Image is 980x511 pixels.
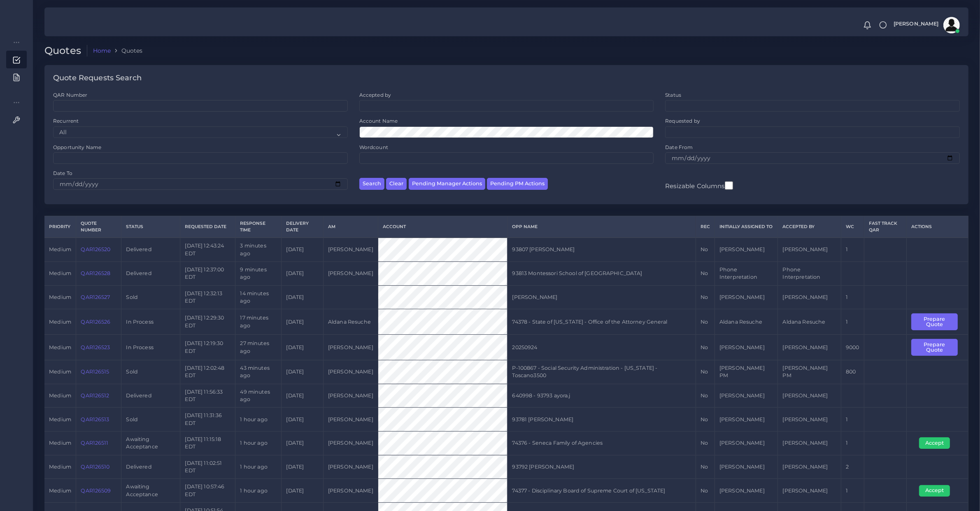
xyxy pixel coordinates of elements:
[919,440,956,446] a: Accept
[778,216,841,238] th: Accepted by
[49,344,71,350] span: medium
[778,238,841,261] td: [PERSON_NAME]
[93,47,111,55] a: Home
[778,455,841,479] td: [PERSON_NAME]
[919,487,956,493] a: Accept
[180,261,235,285] td: [DATE] 12:37:00 EDT
[180,455,235,479] td: [DATE] 11:02:51 EDT
[121,335,180,360] td: In Process
[282,384,324,408] td: [DATE]
[841,360,864,384] td: 800
[81,369,109,375] a: QAR126515
[111,47,142,55] li: Quotes
[919,437,950,449] button: Accept
[81,319,110,325] a: QAR126526
[121,285,180,309] td: Sold
[180,432,235,455] td: [DATE] 11:15:18 EDT
[121,216,180,238] th: Status
[715,335,778,360] td: [PERSON_NAME]
[282,309,324,335] td: [DATE]
[49,369,71,375] span: medium
[507,216,696,238] th: Opp Name
[507,309,696,335] td: 74378 - State of [US_STATE] - Office of the Attorney General
[81,246,110,252] a: QAR126520
[715,216,778,238] th: Initially Assigned to
[121,309,180,335] td: In Process
[359,117,398,124] label: Account Name
[841,408,864,432] td: 1
[323,309,378,335] td: Aldana Resuche
[778,309,841,335] td: Aldana Resuche
[778,479,841,503] td: [PERSON_NAME]
[507,261,696,285] td: 93813 Montessori School of [GEOGRAPHIC_DATA]
[323,360,378,384] td: [PERSON_NAME]
[121,455,180,479] td: Delivered
[696,432,715,455] td: No
[715,285,778,309] td: [PERSON_NAME]
[53,74,142,83] h4: Quote Requests Search
[507,384,696,408] td: 640998 - 93793 ayora.j
[943,17,960,33] img: avatar
[715,455,778,479] td: [PERSON_NAME]
[235,384,282,408] td: 49 minutes ago
[282,432,324,455] td: [DATE]
[665,91,681,98] label: Status
[841,479,864,503] td: 1
[323,408,378,432] td: [PERSON_NAME]
[841,238,864,261] td: 1
[323,384,378,408] td: [PERSON_NAME]
[49,416,71,422] span: medium
[323,455,378,479] td: [PERSON_NAME]
[81,488,111,494] a: QAR126509
[49,294,71,300] span: medium
[49,270,71,276] span: medium
[53,91,87,98] label: QAR Number
[235,455,282,479] td: 1 hour ago
[235,408,282,432] td: 1 hour ago
[121,261,180,285] td: Delivered
[49,488,71,494] span: medium
[359,91,391,98] label: Accepted by
[696,384,715,408] td: No
[121,384,180,408] td: Delivered
[911,313,958,330] button: Prepare Quote
[778,285,841,309] td: [PERSON_NAME]
[180,285,235,309] td: [DATE] 12:32:13 EDT
[715,432,778,455] td: [PERSON_NAME]
[665,144,693,151] label: Date From
[180,360,235,384] td: [DATE] 12:02:48 EDT
[841,285,864,309] td: 1
[121,479,180,503] td: Awaiting Acceptance
[323,238,378,261] td: [PERSON_NAME]
[282,335,324,360] td: [DATE]
[323,479,378,503] td: [PERSON_NAME]
[696,261,715,285] td: No
[507,285,696,309] td: [PERSON_NAME]
[235,238,282,261] td: 3 minutes ago
[715,360,778,384] td: [PERSON_NAME] PM
[409,178,485,190] button: Pending Manager Actions
[282,408,324,432] td: [DATE]
[696,479,715,503] td: No
[180,408,235,432] td: [DATE] 11:31:36 EDT
[282,285,324,309] td: [DATE]
[696,408,715,432] td: No
[725,180,733,191] input: Resizable Columns
[121,432,180,455] td: Awaiting Acceptance
[235,309,282,335] td: 17 minutes ago
[841,335,864,360] td: 9000
[180,384,235,408] td: [DATE] 11:56:33 EDT
[911,339,958,356] button: Prepare Quote
[323,335,378,360] td: [PERSON_NAME]
[235,261,282,285] td: 9 minutes ago
[507,360,696,384] td: P-100867 - Social Security Administration - [US_STATE] - Toscano3500
[359,144,388,151] label: Wordcount
[378,216,507,238] th: Account
[841,455,864,479] td: 2
[359,178,384,190] button: Search
[180,335,235,360] td: [DATE] 12:19:30 EDT
[507,455,696,479] td: 93792 [PERSON_NAME]
[507,432,696,455] td: 74376 - Seneca Family of Agencies
[282,455,324,479] td: [DATE]
[49,440,71,446] span: medium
